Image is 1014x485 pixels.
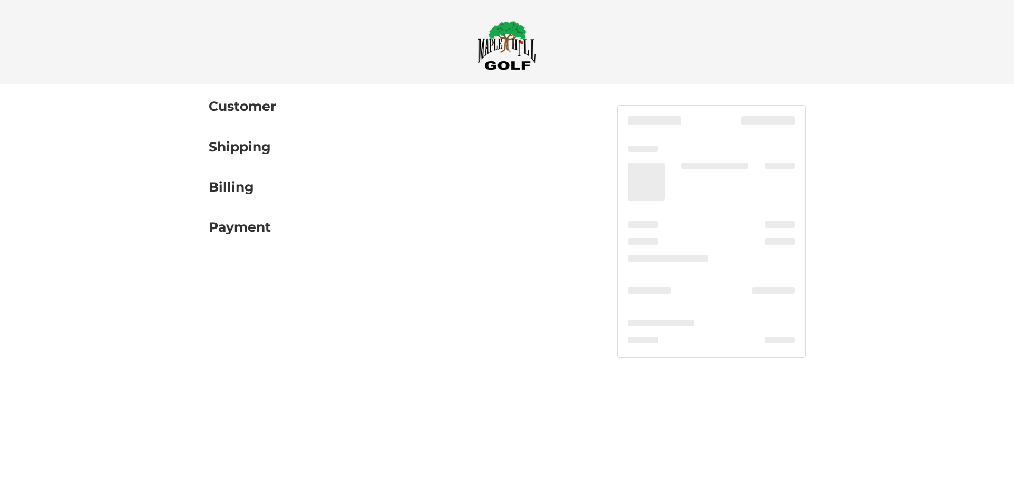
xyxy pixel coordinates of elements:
iframe: Gorgias live chat messenger [11,440,126,474]
img: Maple Hill Golf [478,21,536,70]
h2: Customer [209,98,276,115]
h2: Shipping [209,139,271,155]
h2: Payment [209,219,271,235]
h2: Billing [209,179,270,195]
iframe: Google Customer Reviews [927,457,1014,485]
